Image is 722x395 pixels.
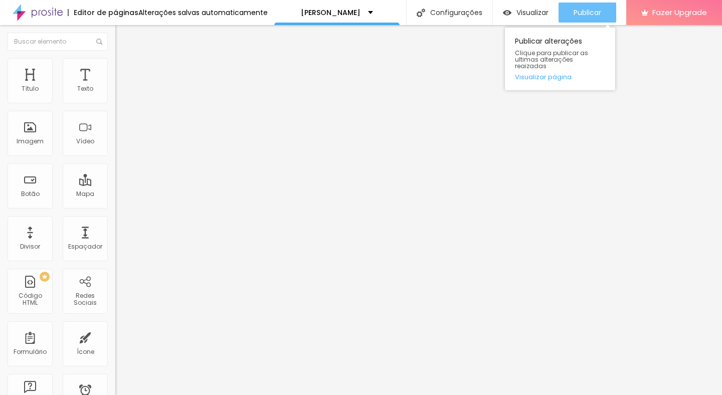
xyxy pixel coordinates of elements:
img: Icone [96,39,102,45]
button: Publicar [559,3,616,23]
img: Icone [417,9,425,17]
p: [PERSON_NAME] [301,9,360,16]
div: Espaçador [68,243,102,250]
div: Título [22,85,39,92]
button: Visualizar [493,3,559,23]
div: Código HTML [10,292,50,307]
iframe: Editor [115,25,722,395]
span: Fazer Upgrade [652,8,707,17]
span: Visualizar [516,9,549,17]
div: Editor de páginas [68,9,138,16]
div: Redes Sociais [65,292,105,307]
div: Alterações salvas automaticamente [138,9,268,16]
div: Imagem [17,138,44,145]
a: Visualizar página [515,74,605,80]
div: Formulário [14,348,47,355]
div: Botão [21,190,40,197]
input: Buscar elemento [8,33,108,51]
div: Divisor [20,243,40,250]
div: Publicar alterações [505,28,615,90]
div: Ícone [77,348,94,355]
span: Clique para publicar as ultimas alterações reaizadas [515,50,605,70]
div: Mapa [76,190,94,197]
img: view-1.svg [503,9,511,17]
span: Publicar [574,9,601,17]
div: Texto [77,85,93,92]
div: Vídeo [76,138,94,145]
